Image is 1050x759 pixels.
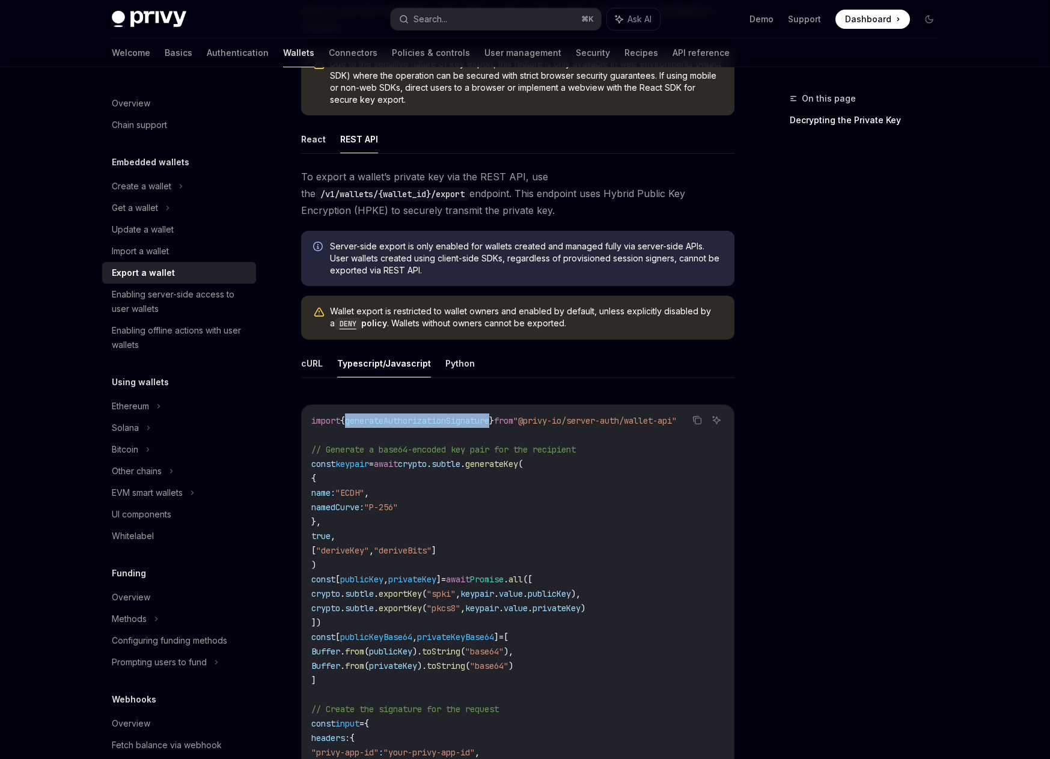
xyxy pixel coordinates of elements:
span: exportKey [379,603,422,614]
span: [ [504,632,508,642]
div: Prompting users to fund [112,655,207,669]
span: from [345,646,364,657]
span: . [374,588,379,599]
svg: Info [313,242,325,254]
span: ( [364,646,369,657]
span: ] [436,574,441,585]
span: privateKey [533,603,581,614]
div: Export a wallet [112,266,175,280]
span: true [311,531,331,541]
span: { [364,718,369,729]
div: Whitelabel [112,529,154,543]
a: Configuring funding methods [102,630,256,651]
button: React [301,125,326,153]
span: . [427,459,432,469]
span: = [359,718,364,729]
span: , [460,603,465,614]
div: Overview [112,716,150,731]
span: [ [335,632,340,642]
span: }, [311,516,321,527]
span: headers: [311,733,350,743]
button: Search...⌘K [391,8,601,30]
a: Enabling offline actions with user wallets [102,320,256,356]
span: privateKey [388,574,436,585]
a: Chain support [102,114,256,136]
h5: Using wallets [112,375,169,389]
span: subtle [345,603,374,614]
span: publicKeyBase64 [340,632,412,642]
span: . [340,660,345,671]
a: API reference [673,38,730,67]
div: Update a wallet [112,222,174,237]
a: Whitelabel [102,525,256,547]
span: // Generate a base64-encoded key pair for the recipient [311,444,576,455]
span: . [528,603,533,614]
span: : [379,747,383,758]
span: publicKey [528,588,571,599]
span: publicKey [369,646,412,657]
span: crypto [398,459,427,469]
span: import [311,415,340,426]
span: subtle [345,588,374,599]
span: privateKey [369,660,417,671]
button: Copy the contents from the code block [689,412,705,428]
span: "pkcs8" [427,603,460,614]
span: ) [508,660,513,671]
h5: Embedded wallets [112,155,189,169]
div: Enabling offline actions with user wallets [112,323,249,352]
a: Decrypting the Private Key [790,111,948,130]
span: ). [412,646,422,657]
span: ( [465,660,470,671]
span: ) [311,559,316,570]
span: , [383,574,388,585]
svg: Warning [313,306,325,319]
a: Authentication [207,38,269,67]
div: UI components [112,507,171,522]
div: Other chains [112,464,162,478]
span: "your-privy-app-id" [383,747,475,758]
span: . [340,603,345,614]
span: exportKey [379,588,422,599]
span: Ask AI [627,13,652,25]
span: . [340,646,345,657]
span: Dashboard [845,13,891,25]
button: Python [445,349,475,377]
span: keypair [465,603,499,614]
button: cURL [301,349,323,377]
div: Get a wallet [112,201,158,215]
span: generateKey [465,459,518,469]
a: Overview [102,713,256,734]
span: "privy-app-id" [311,747,379,758]
span: ⌘ K [581,14,594,24]
span: value [504,603,528,614]
a: Security [576,38,610,67]
code: DENY [335,318,361,330]
div: Enabling server-side access to user wallets [112,287,249,316]
code: /v1/wallets/{wallet_id}/export [316,187,469,201]
span: // Create the signature for the request [311,704,499,715]
a: Dashboard [835,10,910,29]
div: Overview [112,96,150,111]
a: Export a wallet [102,262,256,284]
span: "ECDH" [335,487,364,498]
span: crypto [311,588,340,599]
span: ]) [311,617,321,628]
span: . [504,574,508,585]
span: ), [504,646,513,657]
span: = [499,632,504,642]
span: namedCurve: [311,502,364,513]
a: Connectors [329,38,377,67]
span: ) [581,603,585,614]
span: "spki" [427,588,456,599]
span: "base64" [470,660,508,671]
span: toString [427,660,465,671]
span: const [311,632,335,642]
div: Chain support [112,118,167,132]
span: ] [432,545,436,556]
span: . [523,588,528,599]
span: { [350,733,355,743]
span: [ [311,545,316,556]
span: = [441,574,446,585]
span: Buffer [311,660,340,671]
span: ] [494,632,499,642]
